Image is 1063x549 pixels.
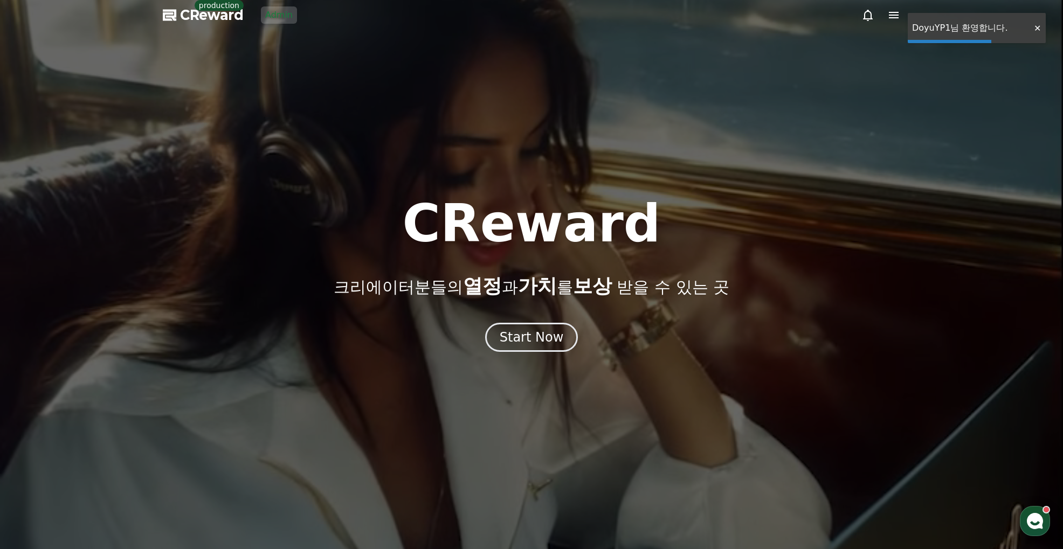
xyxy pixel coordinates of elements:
[518,275,557,297] span: 가치
[573,275,612,297] span: 보상
[402,198,660,249] h1: CReward
[180,6,244,24] span: CReward
[334,275,729,297] p: 크리에이터분들의 과 를 받을 수 있는 곳
[71,342,139,369] a: 대화
[500,329,564,346] div: Start Now
[485,333,578,344] a: Start Now
[99,358,112,367] span: 대화
[34,358,40,366] span: 홈
[463,275,502,297] span: 열정
[139,342,207,369] a: 설정
[3,342,71,369] a: 홈
[485,323,578,352] button: Start Now
[163,6,244,24] a: CReward
[261,6,297,24] a: Admin
[167,358,180,366] span: 설정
